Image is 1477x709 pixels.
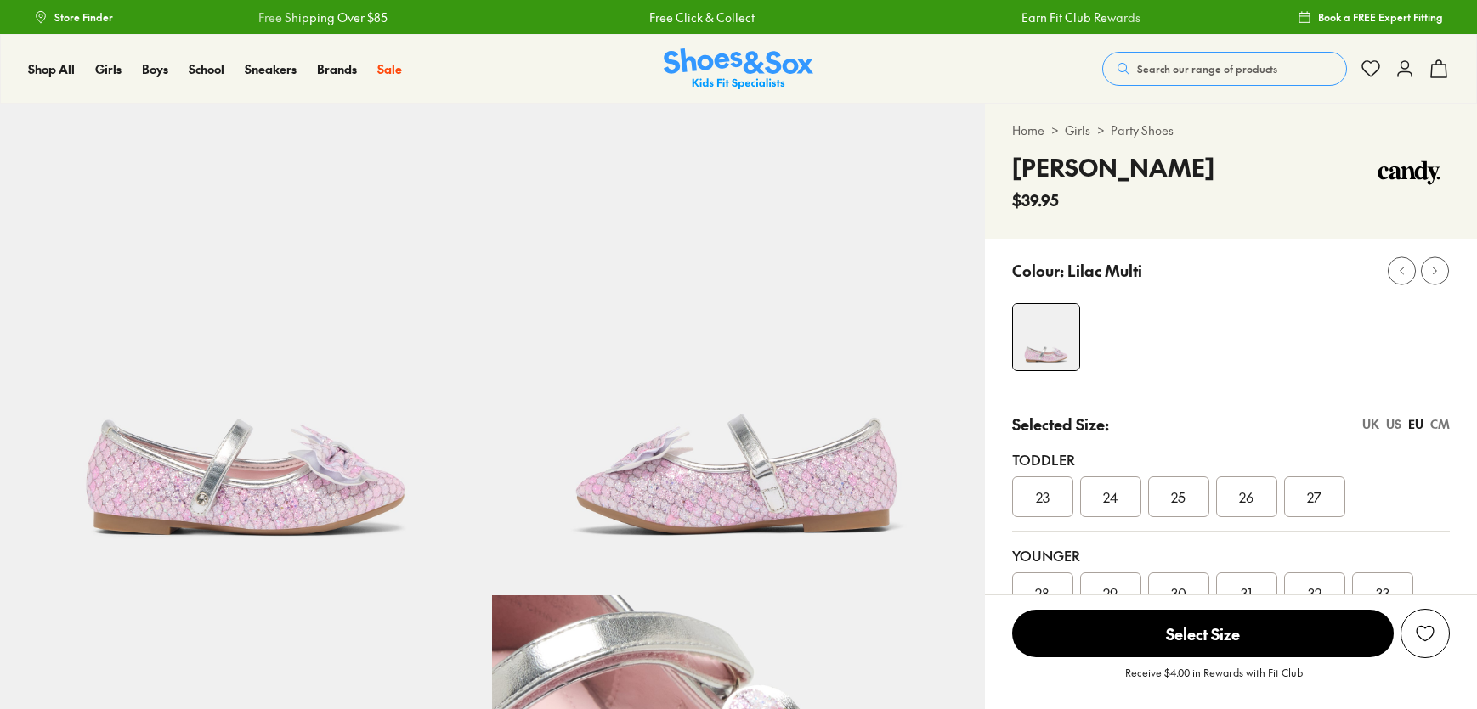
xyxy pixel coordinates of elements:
[492,104,984,595] img: 5-554489_1
[377,60,402,77] span: Sale
[1012,609,1394,658] button: Select Size
[1171,582,1186,603] span: 30
[1018,8,1137,26] a: Earn Fit Club Rewards
[1241,582,1252,603] span: 31
[1308,582,1321,603] span: 32
[1171,487,1186,507] span: 25
[317,60,357,78] a: Brands
[1298,2,1443,32] a: Book a FREE Expert Fitting
[245,60,297,78] a: Sneakers
[1035,582,1050,603] span: 28
[1012,449,1450,470] div: Toddler
[34,2,113,32] a: Store Finder
[1103,487,1118,507] span: 24
[28,60,75,78] a: Shop All
[1401,609,1450,658] button: Add to Wishlist
[1408,415,1423,433] div: EU
[664,48,813,90] a: Shoes & Sox
[95,60,122,77] span: Girls
[142,60,168,78] a: Boys
[245,60,297,77] span: Sneakers
[1012,149,1214,185] h4: [PERSON_NAME]
[1318,9,1443,25] span: Book a FREE Expert Fitting
[142,60,168,77] span: Boys
[1239,487,1253,507] span: 26
[1368,149,1450,200] img: Vendor logo
[317,60,357,77] span: Brands
[189,60,224,77] span: School
[1065,121,1090,139] a: Girls
[1103,582,1118,603] span: 29
[1012,189,1059,211] span: $39.95
[1125,665,1303,695] p: Receive $4.00 in Rewards with Fit Club
[1102,52,1347,86] button: Search our range of products
[1036,487,1050,507] span: 23
[1012,413,1109,436] p: Selected Size:
[54,9,113,25] span: Store Finder
[1012,545,1450,566] div: Younger
[1067,259,1142,282] p: Lilac Multi
[1012,121,1450,139] div: > >
[1307,487,1321,507] span: 27
[1012,121,1044,139] a: Home
[189,60,224,78] a: School
[95,60,122,78] a: Girls
[1111,121,1174,139] a: Party Shoes
[377,60,402,78] a: Sale
[1362,415,1379,433] div: UK
[1376,582,1389,603] span: 33
[664,48,813,90] img: SNS_Logo_Responsive.svg
[255,8,384,26] a: Free Shipping Over $85
[1013,304,1079,370] img: 4-554488_1
[1137,61,1277,76] span: Search our range of products
[1012,259,1064,282] p: Colour:
[1386,415,1401,433] div: US
[1430,415,1450,433] div: CM
[646,8,751,26] a: Free Click & Collect
[28,60,75,77] span: Shop All
[1012,610,1394,657] span: Select Size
